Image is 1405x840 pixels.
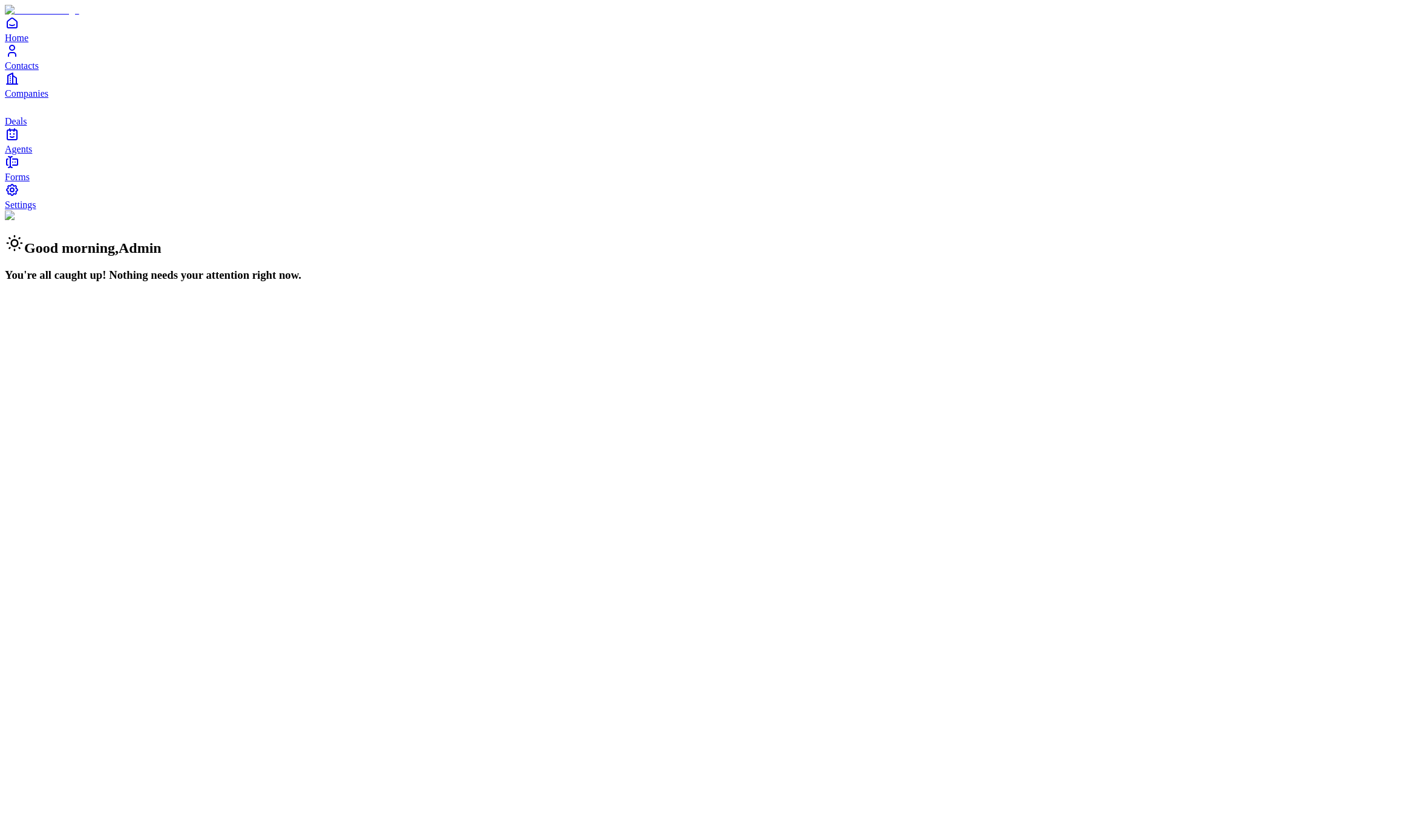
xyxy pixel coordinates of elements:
h3: You're all caught up! Nothing needs your attention right now. [5,269,1400,282]
span: Forms [5,172,30,182]
a: Forms [5,155,1400,182]
a: Agents [5,127,1400,154]
a: Companies [5,71,1400,99]
a: Contacts [5,44,1400,71]
span: Contacts [5,60,39,71]
span: Home [5,33,28,43]
a: Home [5,16,1400,43]
a: deals [5,99,1400,126]
span: Agents [5,144,32,154]
img: Background [5,210,62,221]
span: Settings [5,200,36,210]
a: Settings [5,183,1400,210]
span: Companies [5,88,48,99]
h2: Good morning , Admin [5,233,1400,256]
span: Deals [5,116,27,126]
img: Item Brain Logo [5,5,79,16]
